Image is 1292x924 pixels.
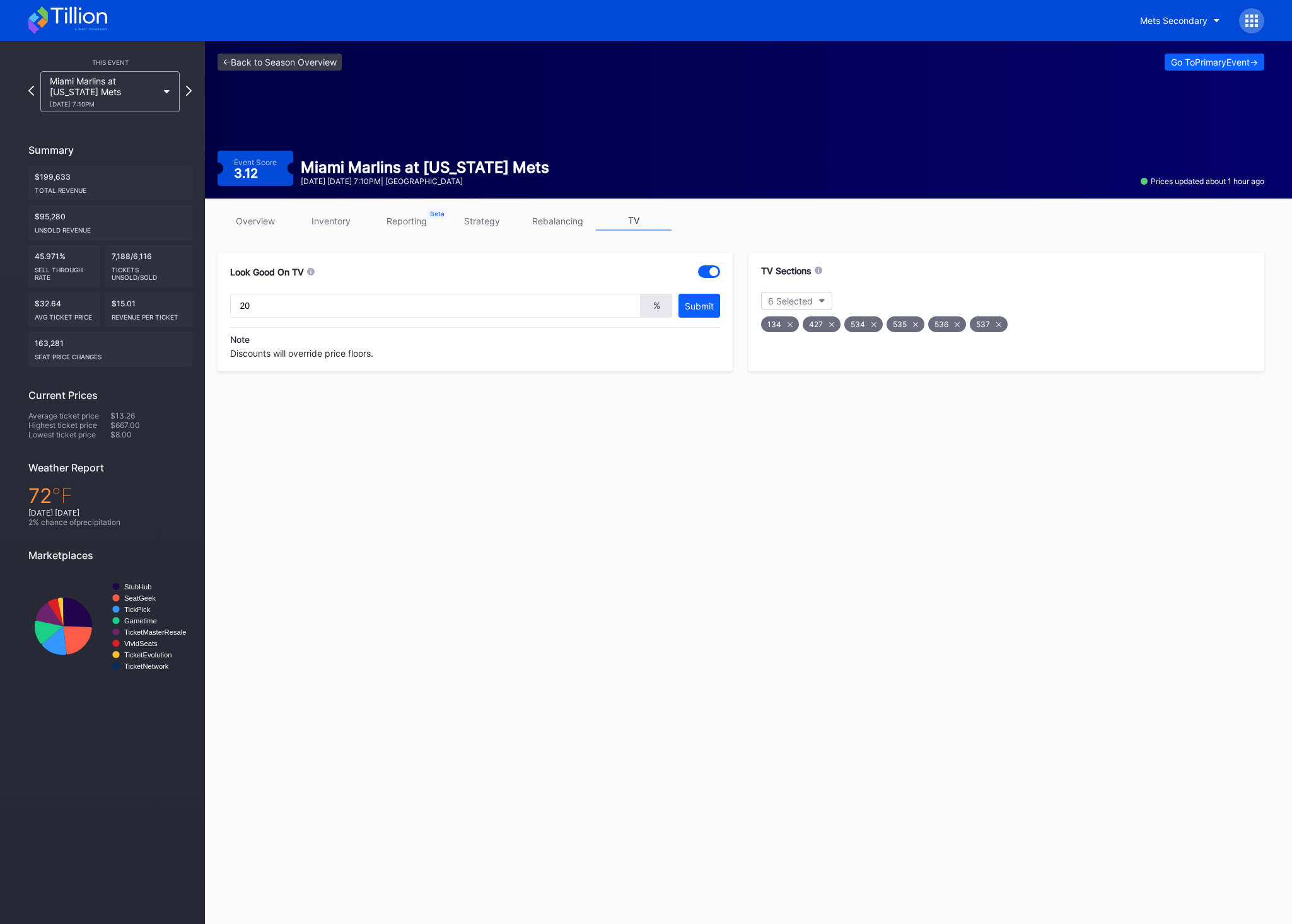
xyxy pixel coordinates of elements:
div: Tickets Unsold/Sold [112,261,186,281]
span: ℉ [52,483,73,508]
div: Go To Primary Event -> [1171,57,1258,67]
div: 72 [28,483,192,508]
div: $95,280 [28,205,192,240]
div: Prices updated about 1 hour ago [1141,176,1264,186]
div: Current Prices [28,389,192,401]
div: [DATE] 7:10PM [50,100,158,108]
div: 537 [970,316,1008,332]
text: Gametime [124,617,157,625]
text: TicketMasterResale [124,628,186,636]
div: 427 [803,316,841,332]
div: 45.971% [28,245,101,287]
div: Mets Secondary [1140,15,1208,26]
div: Submit [685,301,714,311]
input: Set discount [230,294,641,318]
div: Discounts will override price floors. [230,327,721,359]
text: SeatGeek [124,594,156,602]
div: 134 [761,316,799,332]
text: TicketEvolution [124,651,172,659]
div: % [641,294,672,318]
a: overview [218,211,293,231]
div: $8.00 [110,430,192,439]
a: TV [596,211,672,231]
div: Highest ticket price [28,420,110,430]
a: reporting [369,211,445,231]
div: seat price changes [35,348,186,361]
div: Miami Marlins at [US_STATE] Mets [50,76,158,108]
div: This Event [28,59,192,66]
div: [DATE] [DATE] 7:10PM | [GEOGRAPHIC_DATA] [301,176,549,186]
div: Look Good On TV [230,267,304,277]
button: Mets Secondary [1131,9,1230,32]
div: Unsold Revenue [35,221,186,234]
div: $667.00 [110,420,192,430]
div: Summary [28,144,192,156]
div: 536 [928,316,966,332]
div: Event Score [234,158,277,167]
div: Avg ticket price [35,308,95,321]
svg: Chart title [28,571,192,681]
div: 7,188/6,116 [105,245,192,287]
div: 3.12 [234,167,261,180]
div: Total Revenue [35,182,186,194]
button: Submit [678,294,720,318]
div: TV Sections [761,265,812,276]
text: TickPick [124,606,151,613]
div: $32.64 [28,292,101,327]
a: rebalancing [520,211,596,231]
div: 6 Selected [768,296,813,306]
div: 163,281 [28,332,192,367]
div: Miami Marlins at [US_STATE] Mets [301,158,549,176]
div: Revenue per ticket [112,308,186,321]
div: $13.26 [110,411,192,420]
a: strategy [445,211,520,231]
div: Average ticket price [28,411,110,420]
div: 535 [887,316,924,332]
text: VividSeats [124,640,158,647]
div: Marketplaces [28,549,192,562]
div: $15.01 [105,292,192,327]
div: Note [230,334,721,345]
div: Sell Through Rate [35,261,95,281]
a: inventory [293,211,369,231]
div: Weather Report [28,461,192,474]
div: 534 [844,316,883,332]
div: Lowest ticket price [28,430,110,439]
div: [DATE] [DATE] [28,508,192,517]
button: Go ToPrimaryEvent-> [1165,54,1264,71]
a: <-Back to Season Overview [218,54,342,71]
text: StubHub [124,583,152,591]
button: 6 Selected [761,292,832,310]
text: TicketNetwork [124,662,169,670]
div: 2 % chance of precipitation [28,517,192,527]
div: $199,633 [28,166,192,200]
